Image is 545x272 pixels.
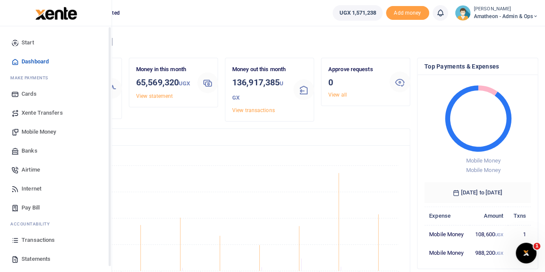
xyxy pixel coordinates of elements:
[508,206,531,225] th: Txns
[495,232,503,237] small: UGX
[470,206,508,225] th: Amount
[7,33,105,52] a: Start
[333,5,382,21] a: UGX 1,571,238
[232,80,283,101] small: UGX
[7,122,105,141] a: Mobile Money
[424,62,531,71] h4: Top Payments & Expenses
[424,244,470,262] td: Mobile Money
[22,128,56,136] span: Mobile Money
[328,92,347,98] a: View all
[22,90,37,98] span: Cards
[455,5,470,21] img: profile-user
[424,206,470,225] th: Expense
[7,52,105,71] a: Dashboard
[35,7,77,20] img: logo-large
[7,71,105,84] li: M
[136,76,190,90] h3: 65,569,320
[495,251,503,256] small: UGX
[17,221,50,227] span: countability
[22,184,41,193] span: Internet
[386,9,429,16] a: Add money
[136,93,173,99] a: View statement
[474,6,538,13] small: [PERSON_NAME]
[470,244,508,262] td: 988,200
[424,182,531,203] h6: [DATE] to [DATE]
[7,250,105,269] a: Statements
[508,244,531,262] td: 2
[328,65,383,74] p: Approve requests
[40,132,403,142] h4: Transactions Overview
[466,157,500,164] span: Mobile Money
[455,5,538,21] a: profile-user [PERSON_NAME] Amatheon - Admin & Ops
[386,6,429,20] span: Add money
[22,166,40,174] span: Airtime
[533,243,540,250] span: 1
[7,198,105,217] a: Pay Bill
[232,65,287,74] p: Money out this month
[22,109,63,117] span: Xente Transfers
[136,65,190,74] p: Money in this month
[232,76,287,104] h3: 136,917,385
[386,6,429,20] li: Toup your wallet
[232,107,275,113] a: View transactions
[15,75,48,81] span: ake Payments
[22,255,50,263] span: Statements
[466,167,500,173] span: Mobile Money
[516,243,536,263] iframe: Intercom live chat
[34,9,77,16] a: logo-small logo-large logo-large
[328,76,383,89] h3: 0
[7,103,105,122] a: Xente Transfers
[7,160,105,179] a: Airtime
[508,225,531,244] td: 1
[7,141,105,160] a: Banks
[474,13,538,20] span: Amatheon - Admin & Ops
[179,80,190,87] small: UGX
[22,236,55,244] span: Transactions
[339,9,376,17] span: UGX 1,571,238
[22,57,49,66] span: Dashboard
[7,179,105,198] a: Internet
[329,5,386,21] li: Wallet ballance
[22,147,37,155] span: Banks
[7,231,105,250] a: Transactions
[33,37,538,47] h4: Hello [PERSON_NAME]
[7,217,105,231] li: Ac
[424,225,470,244] td: Mobile Money
[7,84,105,103] a: Cards
[22,38,34,47] span: Start
[470,225,508,244] td: 108,600
[22,203,40,212] span: Pay Bill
